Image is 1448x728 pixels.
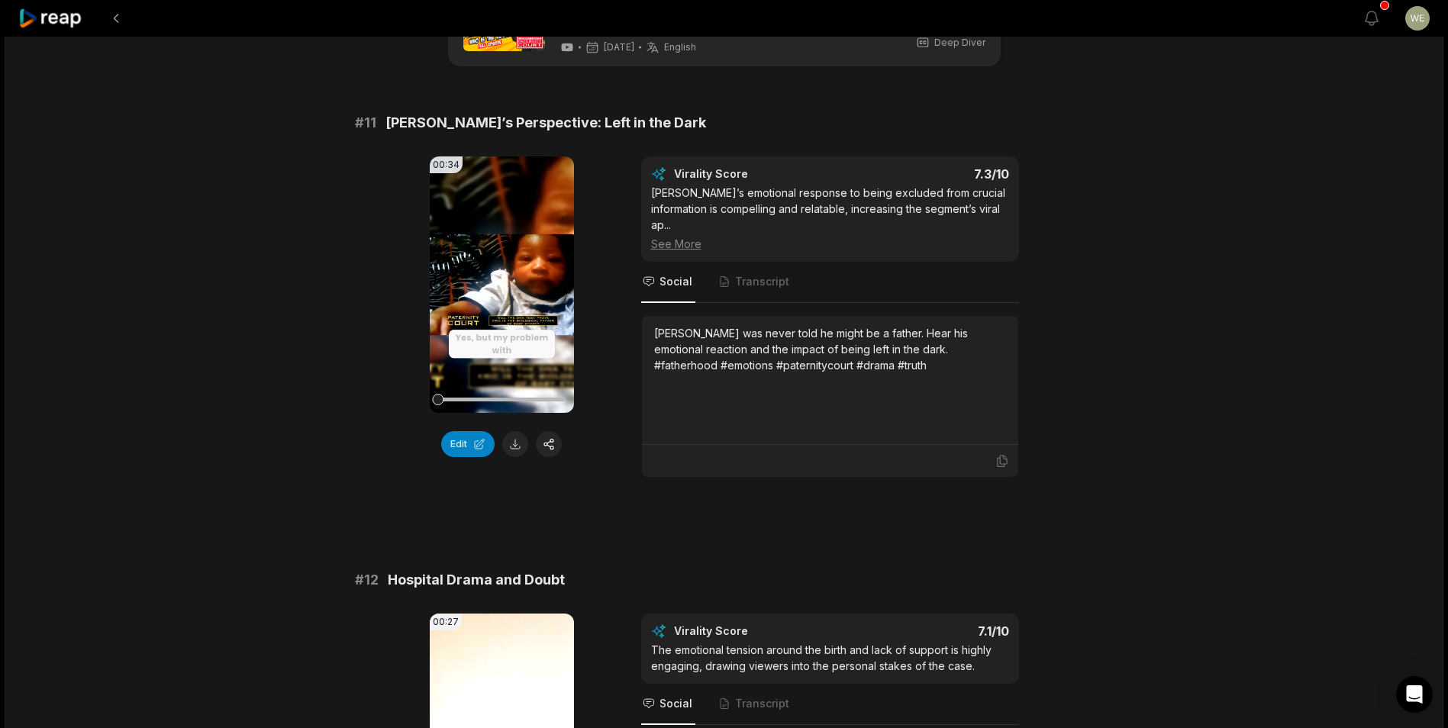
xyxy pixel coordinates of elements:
div: 7.3 /10 [845,166,1009,182]
div: Open Intercom Messenger [1396,676,1433,713]
nav: Tabs [641,684,1019,725]
span: Social [660,274,692,289]
span: Hospital Drama and Doubt [388,569,565,591]
span: Social [660,696,692,711]
span: # 11 [355,112,376,134]
span: Transcript [735,696,789,711]
div: The emotional tension around the birth and lack of support is highly engaging, drawing viewers in... [651,642,1009,674]
div: Virality Score [674,623,838,639]
nav: Tabs [641,262,1019,303]
div: 7.1 /10 [845,623,1009,639]
div: Virality Score [674,166,838,182]
span: [PERSON_NAME]’s Perspective: Left in the Dark [385,112,706,134]
div: [PERSON_NAME]’s emotional response to being excluded from crucial information is compelling and r... [651,185,1009,252]
span: Transcript [735,274,789,289]
span: # 12 [355,569,379,591]
video: Your browser does not support mp4 format. [430,156,574,413]
span: Deep Diver [934,36,985,50]
span: English [664,41,696,53]
div: See More [651,236,1009,252]
span: [DATE] [604,41,634,53]
button: Edit [441,431,495,457]
div: [PERSON_NAME] was never told he might be a father. Hear his emotional reaction and the impact of ... [654,325,1006,373]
